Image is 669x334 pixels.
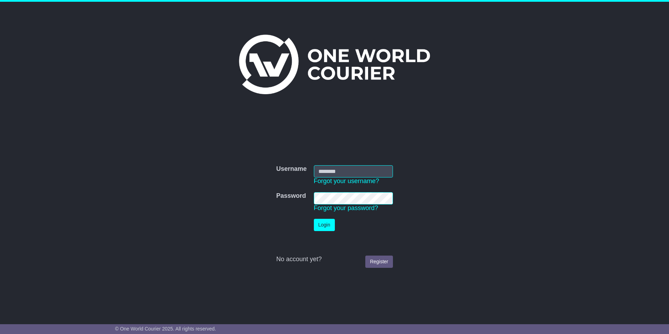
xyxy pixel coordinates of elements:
img: One World [239,35,430,94]
span: © One World Courier 2025. All rights reserved. [115,326,216,332]
label: Username [276,165,307,173]
label: Password [276,192,306,200]
div: No account yet? [276,256,393,263]
a: Register [365,256,393,268]
a: Forgot your password? [314,204,378,211]
a: Forgot your username? [314,178,379,185]
button: Login [314,219,335,231]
